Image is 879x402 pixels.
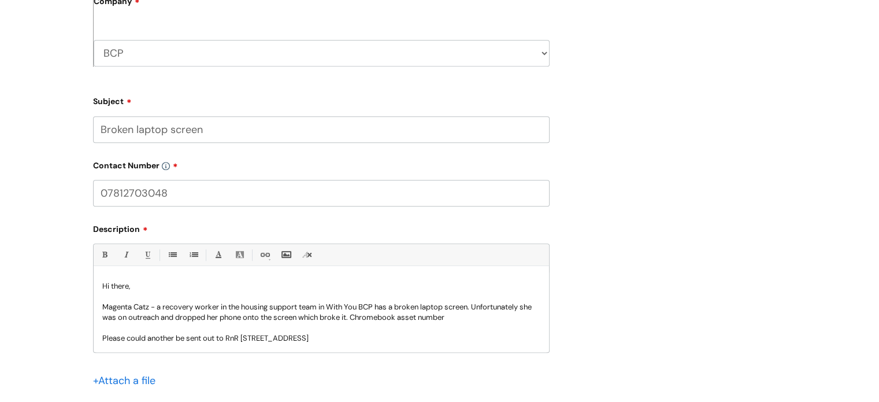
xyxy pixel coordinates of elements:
img: info-icon.svg [162,162,170,170]
a: Italic (Ctrl-I) [118,248,133,262]
label: Description [93,220,550,234]
p: Hi there, [102,281,540,292]
a: Link [257,248,272,262]
a: • Unordered List (Ctrl-Shift-7) [165,248,179,262]
a: Insert Image... [279,248,293,262]
label: Contact Number [93,157,550,171]
p: Magenta Catz - a recovery worker in the housing support team in With You BCP has a broken laptop ... [102,302,540,323]
a: Bold (Ctrl-B) [97,248,112,262]
span: + [93,374,98,388]
a: 1. Ordered List (Ctrl-Shift-8) [186,248,201,262]
p: Please could another be sent out to RnR [STREET_ADDRESS] [102,333,540,344]
a: Remove formatting (Ctrl-\) [300,248,314,262]
div: Attach a file [93,371,162,390]
a: Underline(Ctrl-U) [140,248,154,262]
a: Font Color [211,248,225,262]
label: Subject [93,93,550,106]
a: Back Color [232,248,247,262]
